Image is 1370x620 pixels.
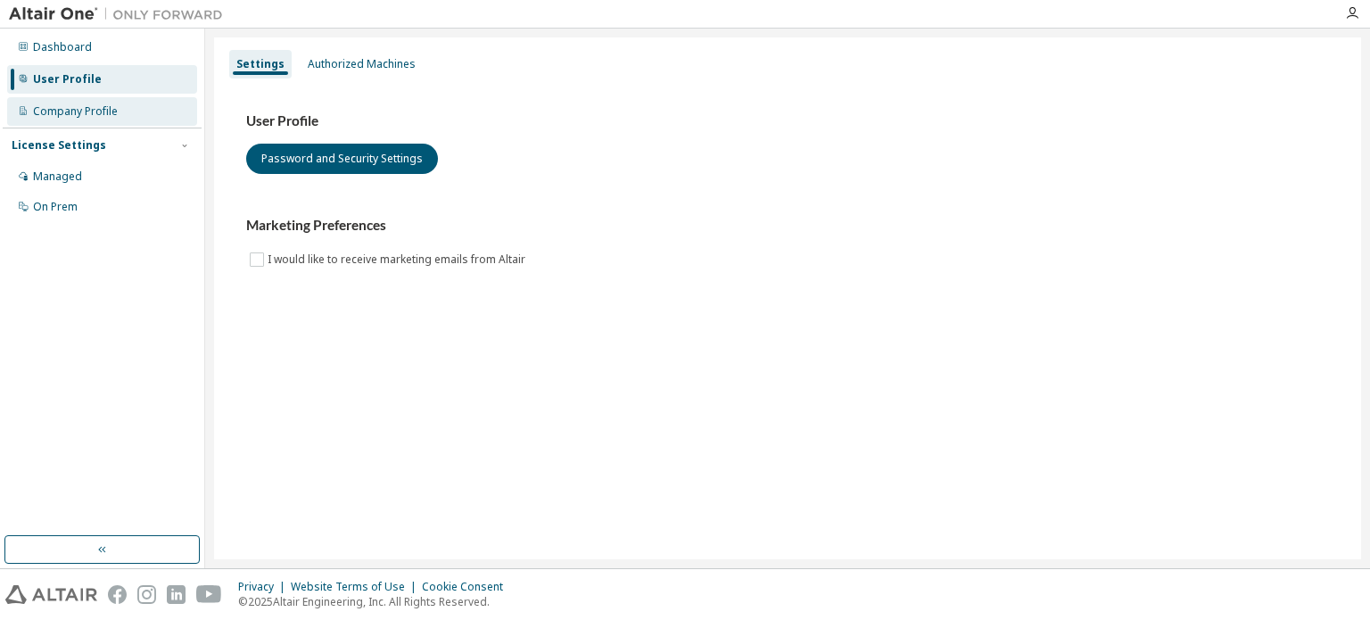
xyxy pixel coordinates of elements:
[33,200,78,214] div: On Prem
[108,585,127,604] img: facebook.svg
[33,169,82,184] div: Managed
[246,144,438,174] button: Password and Security Settings
[268,249,529,270] label: I would like to receive marketing emails from Altair
[137,585,156,604] img: instagram.svg
[9,5,232,23] img: Altair One
[291,580,422,594] div: Website Terms of Use
[167,585,186,604] img: linkedin.svg
[196,585,222,604] img: youtube.svg
[238,580,291,594] div: Privacy
[236,57,285,71] div: Settings
[33,104,118,119] div: Company Profile
[422,580,514,594] div: Cookie Consent
[5,585,97,604] img: altair_logo.svg
[238,594,514,609] p: © 2025 Altair Engineering, Inc. All Rights Reserved.
[246,112,1329,130] h3: User Profile
[308,57,416,71] div: Authorized Machines
[246,217,1329,235] h3: Marketing Preferences
[33,72,102,87] div: User Profile
[33,40,92,54] div: Dashboard
[12,138,106,153] div: License Settings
